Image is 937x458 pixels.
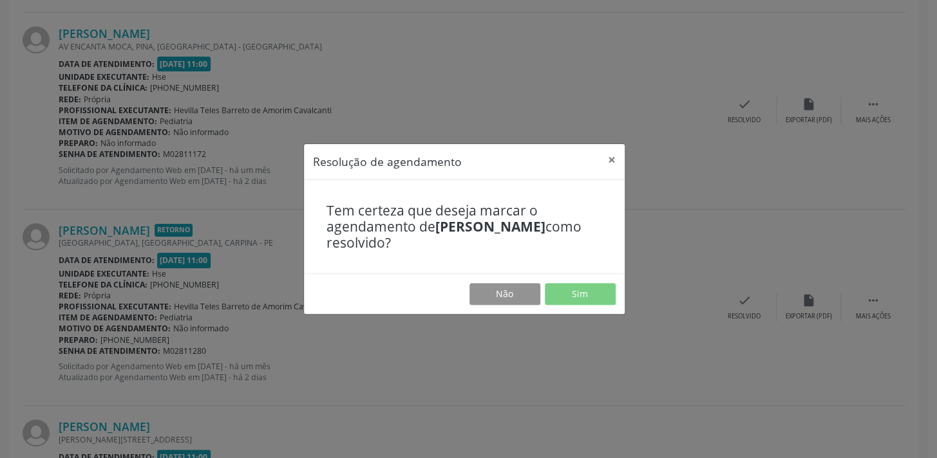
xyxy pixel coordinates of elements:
[545,283,616,305] button: Sim
[327,203,602,252] h4: Tem certeza que deseja marcar o agendamento de como resolvido?
[599,144,625,176] button: Close
[313,153,462,170] h5: Resolução de agendamento
[469,283,540,305] button: Não
[435,217,545,235] b: [PERSON_NAME]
